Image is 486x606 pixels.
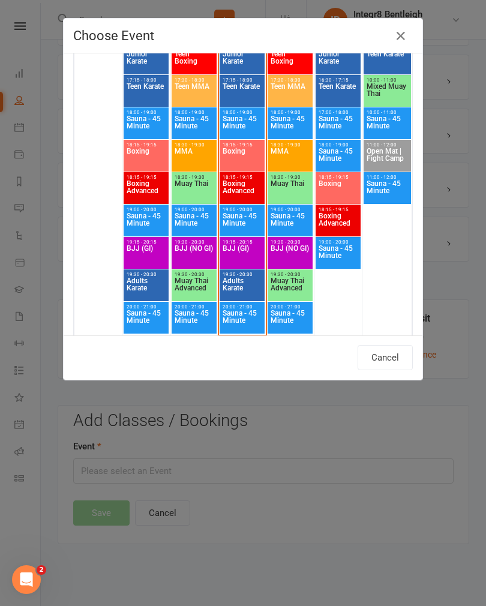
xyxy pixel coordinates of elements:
span: Sauna - 45 Minute [318,115,358,137]
span: 18:15 - 19:15 [222,142,262,148]
span: 20:00 - 21:00 [174,304,214,310]
span: MMA [270,148,310,169]
span: Teen Boxing [270,50,310,72]
span: Mixed Muay Thai [366,83,409,104]
span: Sauna - 45 Minute [126,115,166,137]
span: Boxing Advanced [126,180,166,202]
span: MMA [174,148,214,169]
button: Close [391,26,410,46]
button: Cancel [358,345,413,370]
span: Teen Karate [222,83,262,104]
span: 19:30 - 20:30 [126,272,166,277]
span: 18:00 - 19:00 [174,110,214,115]
span: Adults Karate [126,277,166,299]
span: Sauna - 45 Minute [270,310,310,331]
span: Sauna - 45 Minute [126,212,166,234]
span: Sauna - 45 Minute [126,310,166,331]
span: 2 [37,565,46,575]
span: 19:30 - 20:30 [270,239,310,245]
span: 19:00 - 20:00 [318,239,358,245]
span: Sauna - 45 Minute [366,115,409,137]
span: 18:15 - 19:15 [126,142,166,148]
span: 17:30 - 18:30 [174,77,214,83]
span: Sauna - 45 Minute [222,310,262,331]
span: Muay Thai Advanced [270,277,310,299]
span: 16:30 - 17:15 [318,77,358,83]
span: Junior Karate [126,50,166,72]
span: 19:30 - 20:30 [174,239,214,245]
span: BJJ (NO GI) [174,245,214,266]
span: BJJ (GI) [222,245,262,266]
span: BJJ (NO GI) [270,245,310,266]
span: 17:00 - 18:00 [318,110,358,115]
span: Boxing Advanced [318,212,358,234]
span: Muay Thai Advanced [174,277,214,299]
span: Open Mat | Fight Camp [366,148,409,169]
span: Sauna - 45 Minute [270,115,310,137]
span: 19:15 - 20:15 [126,239,166,245]
span: 18:00 - 19:00 [270,110,310,115]
span: 19:30 - 20:30 [270,272,310,277]
span: Sauna - 45 Minute [270,212,310,234]
h4: Choose Event [73,28,413,43]
span: Teen Karate [366,50,409,72]
span: 18:00 - 19:00 [126,110,166,115]
span: 18:30 - 19:30 [174,142,214,148]
span: 18:30 - 19:30 [270,142,310,148]
span: Sauna - 45 Minute [174,115,214,137]
span: Sauna - 45 Minute [222,115,262,137]
span: 19:00 - 20:00 [174,207,214,212]
span: Sauna - 45 Minute [174,310,214,331]
span: Sauna - 45 Minute [174,212,214,234]
span: Sauna - 45 Minute [366,180,409,202]
span: 17:15 - 18:00 [126,77,166,83]
span: BJJ (GI) [126,245,166,266]
span: 19:30 - 20:30 [174,272,214,277]
span: Junior Karate [222,50,262,72]
span: 11:00 - 12:00 [366,175,409,180]
span: 18:15 - 19:15 [126,175,166,180]
span: 18:30 - 19:30 [174,175,214,180]
span: Boxing [318,180,358,202]
span: Teen MMA [270,83,310,104]
span: Boxing Advanced [222,180,262,202]
span: 18:15 - 19:15 [318,175,358,180]
span: 10:00 - 11:00 [366,77,409,83]
span: 20:00 - 21:00 [222,304,262,310]
span: Junior Karate [318,50,358,72]
span: Teen Boxing [174,50,214,72]
span: 19:15 - 20:15 [222,239,262,245]
span: Muay Thai [174,180,214,202]
iframe: Intercom live chat [12,565,41,594]
span: 18:15 - 19:15 [318,207,358,212]
span: 20:00 - 21:00 [270,304,310,310]
span: 17:30 - 18:30 [270,77,310,83]
span: Muay Thai [270,180,310,202]
span: 19:00 - 20:00 [222,207,262,212]
span: 11:00 - 12:00 [366,142,409,148]
span: Teen Karate [318,83,358,104]
span: 19:30 - 20:30 [222,272,262,277]
span: 10:00 - 11:00 [366,110,409,115]
span: Teen MMA [174,83,214,104]
span: Boxing [126,148,166,169]
span: Adults Karate [222,277,262,299]
span: Sauna - 45 Minute [318,148,358,169]
span: 18:00 - 19:00 [318,142,358,148]
span: Sauna - 45 Minute [222,212,262,234]
span: 17:15 - 18:00 [222,77,262,83]
span: 18:00 - 19:00 [222,110,262,115]
span: 20:00 - 21:00 [126,304,166,310]
span: Teen Karate [126,83,166,104]
span: 18:15 - 19:15 [222,175,262,180]
span: Boxing [222,148,262,169]
span: Sauna - 45 Minute [318,245,358,266]
span: 19:00 - 20:00 [270,207,310,212]
span: 18:30 - 19:30 [270,175,310,180]
span: 19:00 - 20:00 [126,207,166,212]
